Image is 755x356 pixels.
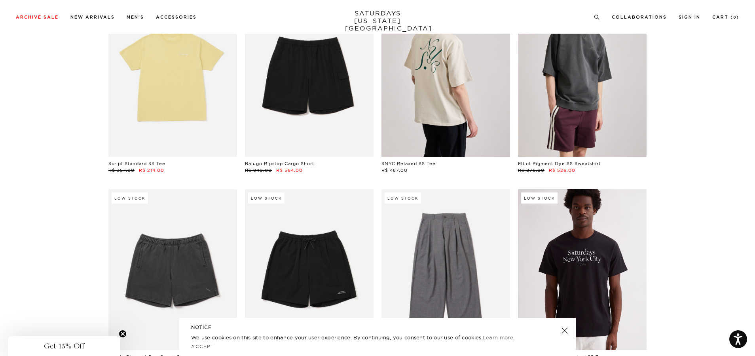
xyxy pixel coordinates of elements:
[712,15,739,19] a: Cart (0)
[127,15,144,19] a: Men's
[8,336,120,356] div: Get 15% OffClose teaser
[248,192,285,204] div: Low Stock
[549,168,575,173] span: R$ 526,00
[518,161,601,166] a: Elliot Pigment Dye SS Sweatshirt
[276,168,303,173] span: R$ 564,00
[119,330,127,338] button: Close teaser
[191,324,564,331] h5: NOTICE
[112,192,148,204] div: Low Stock
[245,161,314,166] a: Balugo Ripstop Cargo Short
[16,15,59,19] a: Archive Sale
[245,168,272,173] span: R$ 940,00
[191,344,214,349] a: Accept
[483,334,513,341] a: Learn more
[381,168,408,173] span: R$ 487,00
[733,16,736,19] small: 0
[385,192,421,204] div: Low Stock
[139,168,164,173] span: R$ 214,00
[612,15,667,19] a: Collaborations
[521,192,558,204] div: Low Stock
[191,333,536,341] p: We use cookies on this site to enhance your user experience. By continuing, you consent to our us...
[44,341,84,351] span: Get 15% Off
[679,15,700,19] a: Sign In
[345,10,410,32] a: SATURDAYS[US_STATE][GEOGRAPHIC_DATA]
[70,15,115,19] a: New Arrivals
[381,161,436,166] a: SNYC Relaxed SS Tee
[108,168,135,173] span: R$ 357,00
[156,15,197,19] a: Accessories
[108,161,165,166] a: Script Standard SS Tee
[518,168,544,173] span: R$ 876,00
